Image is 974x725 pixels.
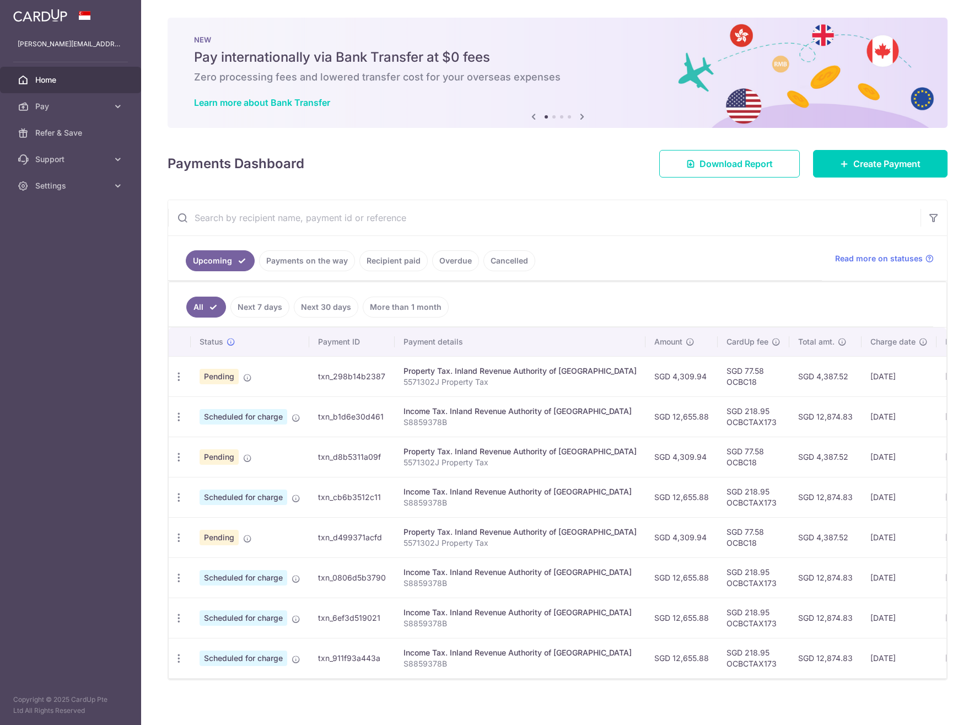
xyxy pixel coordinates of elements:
p: S8859378B [403,618,637,629]
td: [DATE] [862,517,937,557]
td: txn_d499371acfd [309,517,395,557]
span: Pending [200,369,239,384]
a: Payments on the way [259,250,355,271]
div: Property Tax. Inland Revenue Authority of [GEOGRAPHIC_DATA] [403,527,637,538]
td: SGD 4,309.94 [645,437,718,477]
img: CardUp [13,9,67,22]
td: SGD 77.58 OCBC18 [718,517,789,557]
span: Charge date [870,336,916,347]
span: Refer & Save [35,127,108,138]
p: [PERSON_NAME][EMAIL_ADDRESS][PERSON_NAME][DOMAIN_NAME] [18,39,123,50]
td: txn_6ef3d519021 [309,598,395,638]
span: Download Report [699,157,773,170]
span: CardUp fee [727,336,768,347]
td: SGD 12,874.83 [789,598,862,638]
td: SGD 12,874.83 [789,477,862,517]
a: Cancelled [483,250,535,271]
td: SGD 12,874.83 [789,638,862,678]
div: Income Tax. Inland Revenue Authority of [GEOGRAPHIC_DATA] [403,406,637,417]
td: SGD 4,387.52 [789,437,862,477]
td: SGD 218.95 OCBCTAX173 [718,557,789,598]
td: SGD 12,655.88 [645,638,718,678]
div: Income Tax. Inland Revenue Authority of [GEOGRAPHIC_DATA] [403,607,637,618]
span: Create Payment [853,157,921,170]
p: NEW [194,35,921,44]
th: Payment ID [309,327,395,356]
a: Learn more about Bank Transfer [194,97,330,108]
p: S8859378B [403,497,637,508]
td: SGD 12,874.83 [789,396,862,437]
a: Create Payment [813,150,948,178]
p: 5571302J Property Tax [403,538,637,549]
td: [DATE] [862,356,937,396]
span: Amount [654,336,682,347]
td: SGD 218.95 OCBCTAX173 [718,396,789,437]
a: More than 1 month [363,297,449,318]
span: Home [35,74,108,85]
span: Settings [35,180,108,191]
span: Pay [35,101,108,112]
a: Next 30 days [294,297,358,318]
td: [DATE] [862,437,937,477]
a: Recipient paid [359,250,428,271]
span: Scheduled for charge [200,570,287,586]
span: Pending [200,449,239,465]
p: 5571302J Property Tax [403,457,637,468]
td: SGD 12,874.83 [789,557,862,598]
p: S8859378B [403,658,637,669]
td: SGD 218.95 OCBCTAX173 [718,598,789,638]
td: SGD 77.58 OCBC18 [718,356,789,396]
td: SGD 218.95 OCBCTAX173 [718,477,789,517]
td: [DATE] [862,638,937,678]
td: [DATE] [862,477,937,517]
th: Payment details [395,327,645,356]
td: SGD 12,655.88 [645,477,718,517]
a: Upcoming [186,250,255,271]
span: Read more on statuses [835,253,923,264]
td: txn_298b14b2387 [309,356,395,396]
td: SGD 12,655.88 [645,396,718,437]
h4: Payments Dashboard [168,154,304,174]
td: txn_0806d5b3790 [309,557,395,598]
td: txn_cb6b3512c11 [309,477,395,517]
span: Scheduled for charge [200,610,287,626]
td: SGD 77.58 OCBC18 [718,437,789,477]
p: S8859378B [403,417,637,428]
td: SGD 4,387.52 [789,356,862,396]
td: [DATE] [862,598,937,638]
a: All [186,297,226,318]
p: S8859378B [403,578,637,589]
td: txn_b1d6e30d461 [309,396,395,437]
a: Download Report [659,150,800,178]
span: Pending [200,530,239,545]
a: Overdue [432,250,479,271]
p: 5571302J Property Tax [403,377,637,388]
span: Scheduled for charge [200,409,287,425]
div: Income Tax. Inland Revenue Authority of [GEOGRAPHIC_DATA] [403,567,637,578]
span: Scheduled for charge [200,490,287,505]
div: Income Tax. Inland Revenue Authority of [GEOGRAPHIC_DATA] [403,486,637,497]
span: Support [35,154,108,165]
div: Income Tax. Inland Revenue Authority of [GEOGRAPHIC_DATA] [403,647,637,658]
td: SGD 4,387.52 [789,517,862,557]
td: txn_d8b5311a09f [309,437,395,477]
td: txn_911f93a443a [309,638,395,678]
h6: Zero processing fees and lowered transfer cost for your overseas expenses [194,71,921,84]
a: Next 7 days [230,297,289,318]
span: Scheduled for charge [200,651,287,666]
span: Total amt. [798,336,835,347]
h5: Pay internationally via Bank Transfer at $0 fees [194,49,921,66]
td: SGD 4,309.94 [645,517,718,557]
td: [DATE] [862,396,937,437]
td: SGD 218.95 OCBCTAX173 [718,638,789,678]
span: Status [200,336,223,347]
td: SGD 4,309.94 [645,356,718,396]
input: Search by recipient name, payment id or reference [168,200,921,235]
div: Property Tax. Inland Revenue Authority of [GEOGRAPHIC_DATA] [403,446,637,457]
a: Read more on statuses [835,253,934,264]
td: SGD 12,655.88 [645,598,718,638]
td: SGD 12,655.88 [645,557,718,598]
img: Bank transfer banner [168,18,948,128]
div: Property Tax. Inland Revenue Authority of [GEOGRAPHIC_DATA] [403,366,637,377]
td: [DATE] [862,557,937,598]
